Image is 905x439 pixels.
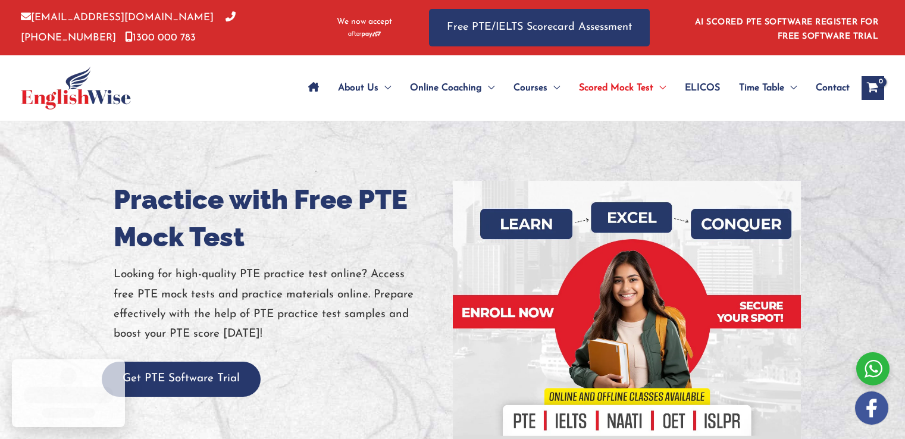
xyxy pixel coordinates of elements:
[429,9,650,46] a: Free PTE/IELTS Scorecard Assessment
[579,67,653,109] span: Scored Mock Test
[739,67,784,109] span: Time Table
[338,67,378,109] span: About Us
[348,31,381,37] img: Afterpay-Logo
[504,67,569,109] a: CoursesMenu Toggle
[688,8,884,47] aside: Header Widget 1
[400,67,504,109] a: Online CoachingMenu Toggle
[695,18,879,41] a: AI SCORED PTE SOFTWARE REGISTER FOR FREE SOFTWARE TRIAL
[114,265,444,344] p: Looking for high-quality PTE practice test online? Access free PTE mock tests and practice materi...
[653,67,666,109] span: Menu Toggle
[482,67,494,109] span: Menu Toggle
[125,33,196,43] a: 1300 000 783
[102,362,261,397] button: Get PTE Software Trial
[337,16,392,28] span: We now accept
[102,373,261,384] a: Get PTE Software Trial
[784,67,797,109] span: Menu Toggle
[513,67,547,109] span: Courses
[21,12,236,42] a: [PHONE_NUMBER]
[806,67,850,109] a: Contact
[729,67,806,109] a: Time TableMenu Toggle
[569,67,675,109] a: Scored Mock TestMenu Toggle
[862,76,884,100] a: View Shopping Cart, empty
[21,67,131,109] img: cropped-ew-logo
[816,67,850,109] span: Contact
[855,391,888,425] img: white-facebook.png
[378,67,391,109] span: Menu Toggle
[21,12,214,23] a: [EMAIL_ADDRESS][DOMAIN_NAME]
[328,67,400,109] a: About UsMenu Toggle
[114,181,444,256] h1: Practice with Free PTE Mock Test
[410,67,482,109] span: Online Coaching
[675,67,729,109] a: ELICOS
[299,67,850,109] nav: Site Navigation: Main Menu
[685,67,720,109] span: ELICOS
[547,67,560,109] span: Menu Toggle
